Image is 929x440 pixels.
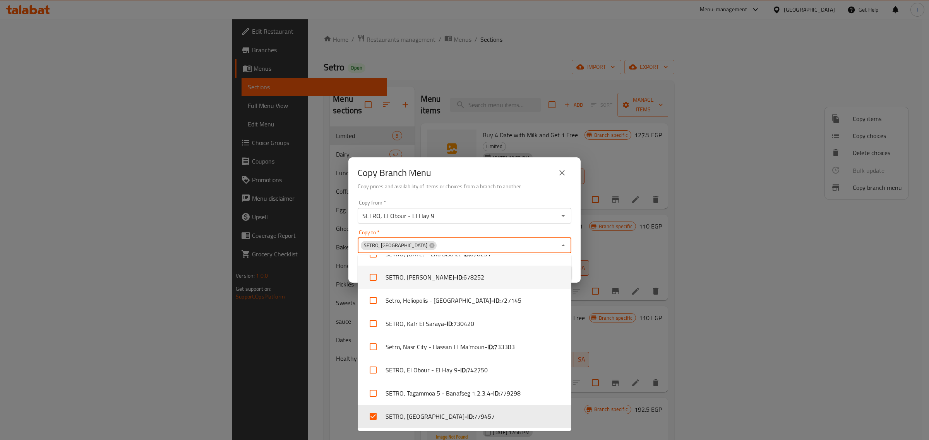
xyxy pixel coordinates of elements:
li: SETRO, Tagammoa 5 - Banafseg 1,2,3,4 [358,382,571,405]
span: 733383 [494,342,515,351]
span: 730420 [453,319,474,328]
span: 742750 [467,365,488,375]
b: - ID: [454,273,463,282]
h2: Copy Branch Menu [358,167,431,179]
span: 779298 [500,389,521,398]
h6: Copy prices and availability of items or choices from a branch to another [358,182,571,191]
b: - ID: [444,319,453,328]
button: Close [558,240,569,251]
li: SETRO, El Obour - El Hay 9 [358,358,571,382]
li: SETRO, [PERSON_NAME] [358,266,571,289]
b: - ID: [485,342,494,351]
b: - ID: [491,296,500,305]
div: SETRO, [GEOGRAPHIC_DATA] [361,241,437,250]
button: Open [558,210,569,221]
span: SETRO, [GEOGRAPHIC_DATA] [361,242,430,249]
li: SETRO, Kafr El Saraya [358,312,571,335]
b: - ID: [458,365,467,375]
span: 678252 [463,273,484,282]
span: 779457 [474,412,495,421]
button: close [553,164,571,182]
b: - ID: [490,389,500,398]
li: SETRO, [GEOGRAPHIC_DATA] [358,405,571,428]
li: Setro, Nasr City - Hassan El Ma'moun [358,335,571,358]
b: - ID: [464,412,474,421]
b: - ID: [461,249,470,259]
span: 727145 [500,296,521,305]
li: Setro, Heliopolis - [GEOGRAPHIC_DATA] [358,289,571,312]
span: 678251 [470,249,491,259]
